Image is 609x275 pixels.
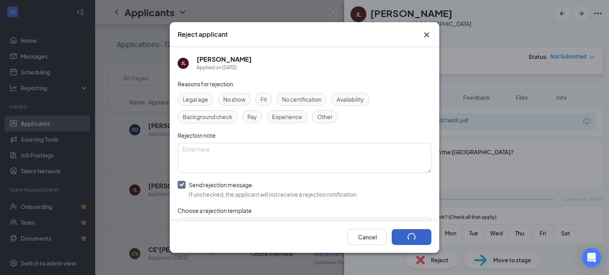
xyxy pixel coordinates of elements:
[422,30,431,40] button: Close
[183,112,232,121] span: Background check
[197,64,252,72] div: Applied on [DATE]
[347,229,387,245] button: Cancel
[272,112,302,121] span: Experience
[337,95,364,104] span: Availability
[183,95,208,104] span: Legal age
[422,30,431,40] svg: Cross
[178,80,233,87] span: Reasons for rejection
[317,112,333,121] span: Other
[181,60,186,66] div: JL
[260,95,267,104] span: Fit
[178,207,252,214] span: Choose a rejection template
[178,132,216,139] span: Rejection note
[247,112,257,121] span: Pay
[282,95,322,104] span: No certification
[178,30,228,39] h3: Reject applicant
[582,248,601,267] div: Open Intercom Messenger
[197,55,252,64] h5: [PERSON_NAME]
[184,219,205,231] span: Not hire
[223,95,245,104] span: No show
